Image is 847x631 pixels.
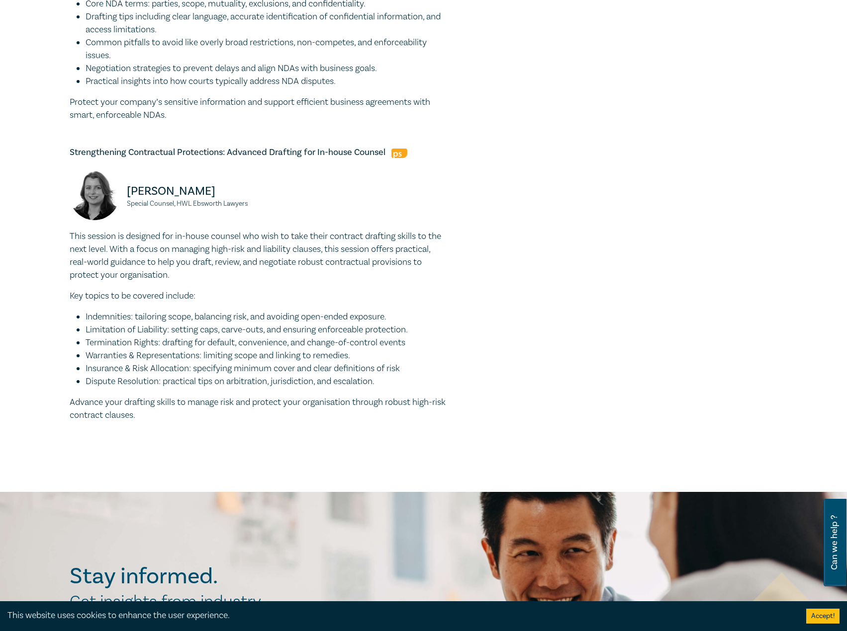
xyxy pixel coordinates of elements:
li: Indemnities: tailoring scope, balancing risk, and avoiding open-ended exposure. [86,311,448,323]
li: Warranties & Representations: limiting scope and linking to remedies. [86,349,448,362]
li: Insurance & Risk Allocation: specifying minimum cover and clear definitions of risk [86,362,448,375]
li: Negotiation strategies to prevent delays and align NDAs with business goals. [86,62,448,75]
p: Key topics to be covered include: [70,290,448,303]
h5: Strengthening Contractual Protections: Advanced Drafting for In-house Counsel [70,147,448,158]
li: Termination Rights: drafting for default, convenience, and change-of-control events [86,336,448,349]
div: This website uses cookies to enhance the user experience. [7,609,791,622]
img: Professional Skills [391,149,407,158]
small: Special Counsel, HWL Ebsworth Lawyers [127,200,253,207]
span: Can we help ? [830,505,839,580]
li: Dispute Resolution: practical tips on arbitration, jurisdiction, and escalation. [86,375,448,388]
p: Protect your company’s sensitive information and support efficient business agreements with smart... [70,96,448,122]
h2: Stay informed. [70,563,304,589]
li: Limitation of Liability: setting caps, carve-outs, and ensuring enforceable protection. [86,323,448,336]
p: [PERSON_NAME] [127,183,253,199]
img: Nicole Butler [70,170,119,220]
li: Drafting tips including clear language, accurate identification of confidential information, and ... [86,10,448,36]
p: Advance your drafting skills to manage risk and protect your organisation through robust high-ris... [70,396,448,422]
li: Common pitfalls to avoid like overly broad restrictions, non-competes, and enforceability issues. [86,36,448,62]
li: Practical insights into how courts typically address NDA disputes. [86,75,448,88]
button: Accept cookies [806,609,840,624]
p: This session is designed for in-house counsel who wish to take their contract drafting skills to ... [70,230,448,282]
